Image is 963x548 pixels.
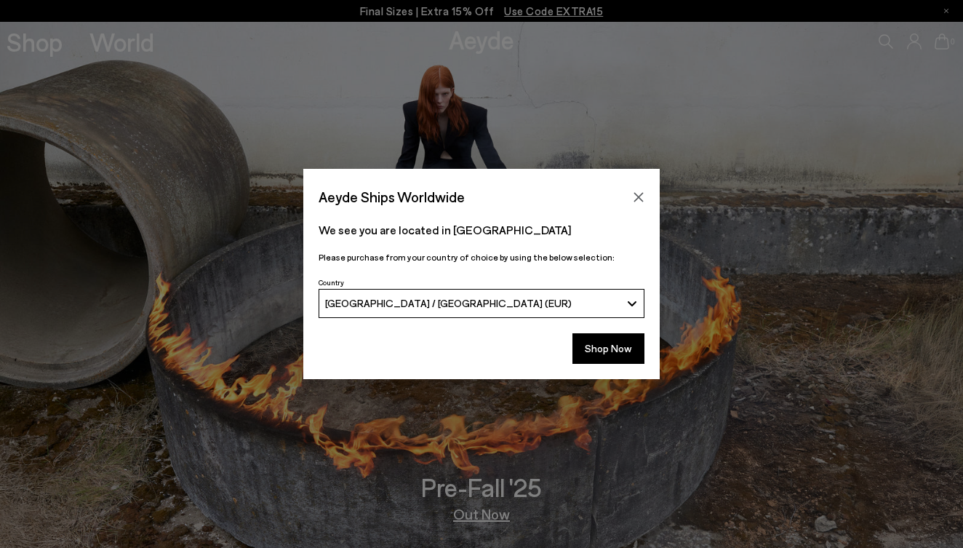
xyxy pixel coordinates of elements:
[319,221,644,239] p: We see you are located in [GEOGRAPHIC_DATA]
[319,278,344,287] span: Country
[572,333,644,364] button: Shop Now
[628,186,650,208] button: Close
[319,184,465,210] span: Aeyde Ships Worldwide
[325,297,572,309] span: [GEOGRAPHIC_DATA] / [GEOGRAPHIC_DATA] (EUR)
[319,250,644,264] p: Please purchase from your country of choice by using the below selection:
